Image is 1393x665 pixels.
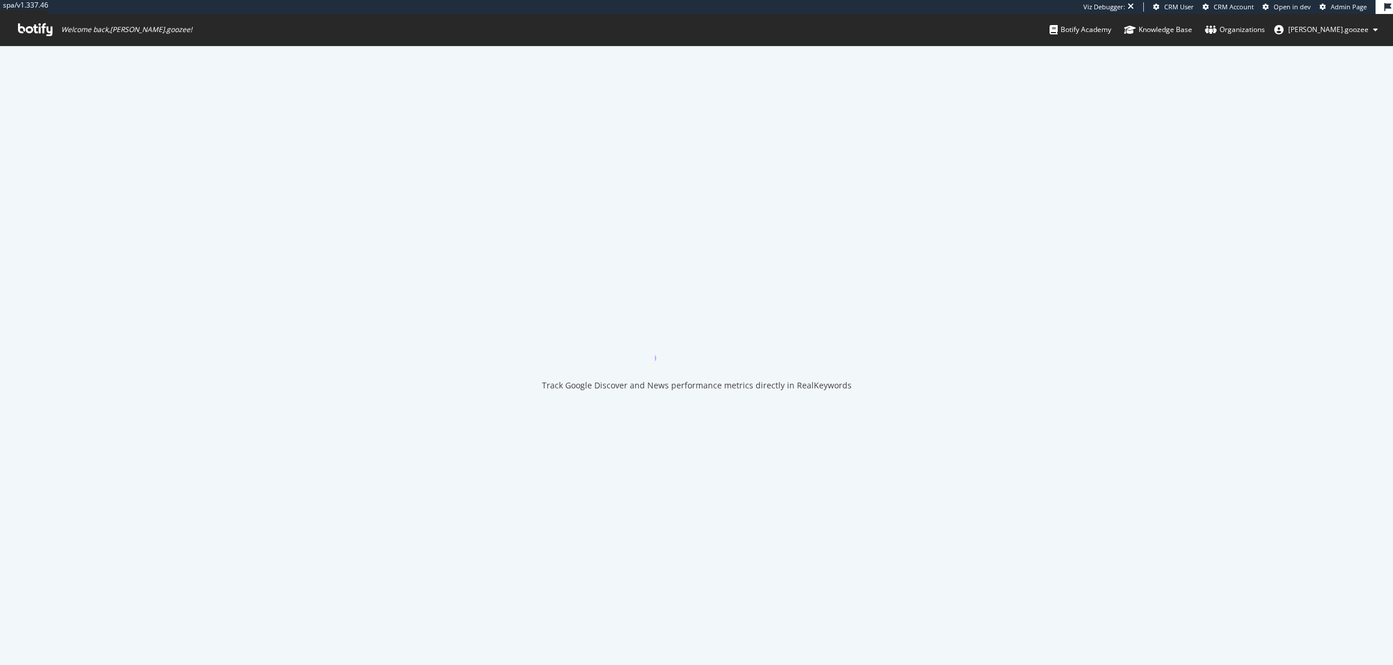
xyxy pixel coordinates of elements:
button: [PERSON_NAME].goozee [1265,20,1387,39]
a: Admin Page [1320,2,1367,12]
a: CRM Account [1203,2,1254,12]
a: CRM User [1153,2,1194,12]
span: Open in dev [1274,2,1311,11]
div: Viz Debugger: [1083,2,1125,12]
span: CRM Account [1214,2,1254,11]
span: CRM User [1164,2,1194,11]
a: Knowledge Base [1124,14,1192,45]
a: Organizations [1205,14,1265,45]
span: Welcome back, [PERSON_NAME].goozee ! [61,25,192,34]
div: Track Google Discover and News performance metrics directly in RealKeywords [542,380,852,391]
div: Botify Academy [1050,24,1111,36]
div: Knowledge Base [1124,24,1192,36]
a: Botify Academy [1050,14,1111,45]
a: Open in dev [1263,2,1311,12]
div: animation [655,319,739,361]
span: Admin Page [1331,2,1367,11]
span: fred.goozee [1288,24,1369,34]
div: Organizations [1205,24,1265,36]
